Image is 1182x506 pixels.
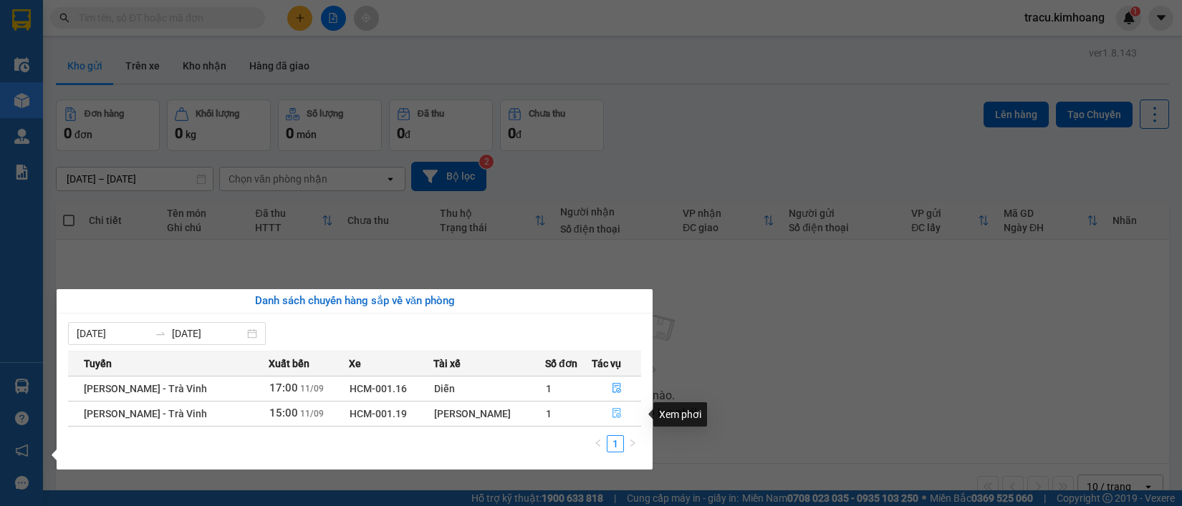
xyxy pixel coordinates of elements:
[172,326,244,341] input: Đến ngày
[350,408,407,419] span: HCM-001.19
[434,406,544,422] div: [PERSON_NAME]
[546,383,552,394] span: 1
[269,356,309,371] span: Xuất bến
[592,356,621,371] span: Tác vụ
[590,435,607,452] button: left
[628,439,637,447] span: right
[300,409,324,419] span: 11/09
[77,326,149,341] input: Từ ngày
[594,439,602,447] span: left
[612,408,622,419] span: file-done
[433,356,461,371] span: Tài xế
[607,435,624,452] li: 1
[155,328,166,339] span: swap-right
[84,383,207,394] span: [PERSON_NAME] - Trà Vinh
[612,383,622,394] span: file-done
[68,293,641,310] div: Danh sách chuyến hàng sắp về văn phòng
[624,435,641,452] button: right
[545,356,577,371] span: Số đơn
[590,435,607,452] li: Previous Page
[155,328,166,339] span: to
[546,408,552,419] span: 1
[269,381,298,394] span: 17:00
[84,356,112,371] span: Tuyến
[349,356,361,371] span: Xe
[653,402,707,427] div: Xem phơi
[592,402,640,425] button: file-done
[84,408,207,419] span: [PERSON_NAME] - Trà Vinh
[350,383,407,394] span: HCM-001.16
[269,407,298,419] span: 15:00
[300,384,324,394] span: 11/09
[624,435,641,452] li: Next Page
[434,381,544,396] div: Diễn
[607,436,623,452] a: 1
[592,377,640,400] button: file-done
